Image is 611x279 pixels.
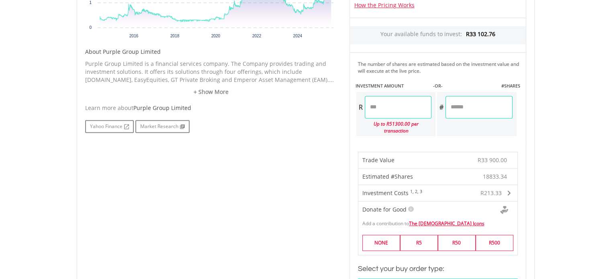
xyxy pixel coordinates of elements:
div: Up to R51300.00 per transaction [356,118,432,136]
div: Learn more about [85,104,337,112]
label: INVESTMENT AMOUNT [356,83,404,89]
label: R500 [476,235,513,250]
text: 2016 [129,34,138,38]
label: NONE [362,235,400,250]
span: R213.33 [480,189,502,197]
div: Add a contribution to [358,216,517,227]
span: Trade Value [362,156,394,164]
div: Your available funds to invest: [350,26,526,44]
div: The number of shares are estimated based on the investment value and will execute at the live price. [358,61,523,74]
span: 18833.34 [483,173,507,181]
text: 2020 [211,34,220,38]
div: R [356,96,365,118]
text: 1 [89,0,92,5]
label: R50 [438,235,476,250]
a: + Show More [85,88,337,96]
span: Donate for Good [362,206,407,213]
text: 2024 [293,34,302,38]
text: 2022 [252,34,261,38]
span: Estimated #Shares [362,173,413,180]
label: R5 [400,235,438,250]
img: Donte For Good [500,206,508,214]
span: Purple Group Limited [133,104,191,112]
text: 2018 [170,34,179,38]
div: # [437,96,445,118]
label: #SHARES [501,83,520,89]
a: How the Pricing Works [354,1,415,9]
a: Yahoo Finance [85,120,134,133]
label: -OR- [433,83,442,89]
p: Purple Group Limited is a financial services company. The Company provides trading and investment... [85,60,337,84]
h5: About Purple Group Limited [85,48,337,56]
h3: Select your buy order type: [358,263,518,275]
a: The [DEMOGRAPHIC_DATA] Icons [409,220,484,227]
sup: 1, 2, 3 [410,189,422,194]
span: R33 102.76 [466,30,495,38]
text: 0 [89,25,92,30]
span: R33 900.00 [478,156,507,164]
a: Market Research [135,120,190,133]
span: Investment Costs [362,189,409,197]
